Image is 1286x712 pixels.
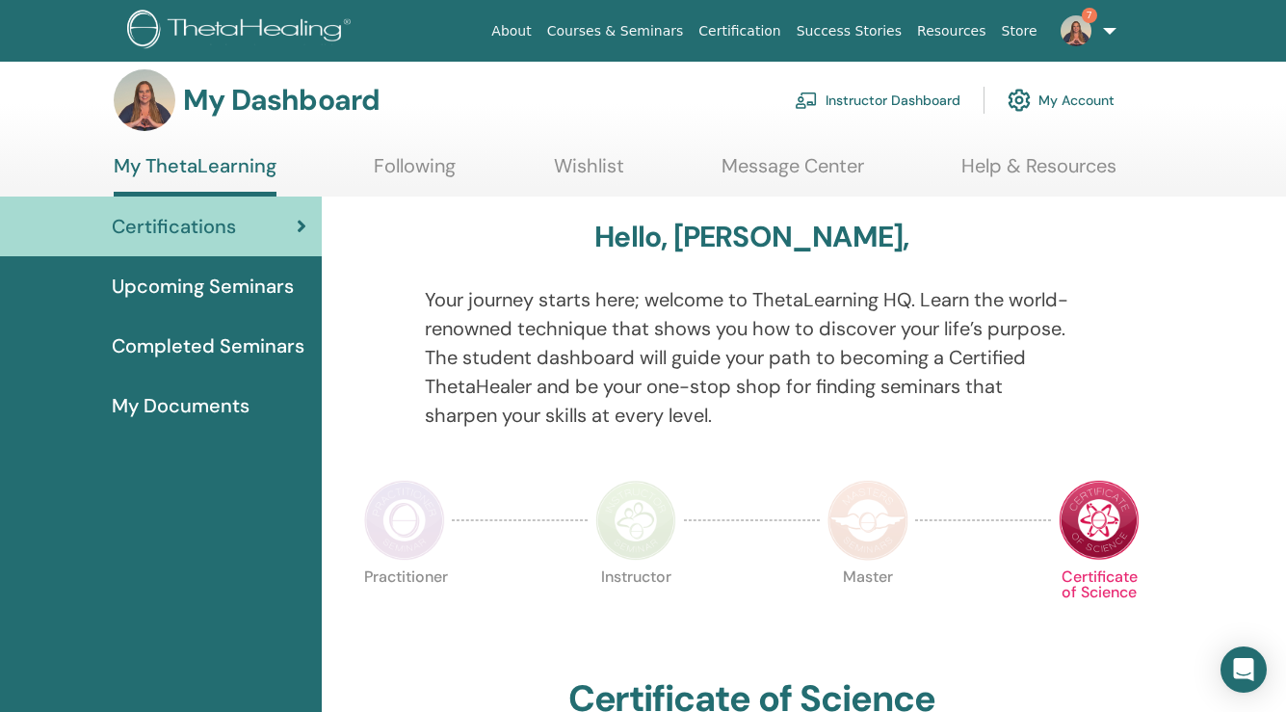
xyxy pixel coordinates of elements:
[112,272,294,301] span: Upcoming Seminars
[539,13,692,49] a: Courses & Seminars
[127,10,357,53] img: logo.png
[827,569,908,650] p: Master
[994,13,1045,49] a: Store
[1059,480,1140,561] img: Certificate of Science
[691,13,788,49] a: Certification
[554,154,624,192] a: Wishlist
[364,569,445,650] p: Practitioner
[114,154,276,197] a: My ThetaLearning
[1008,84,1031,117] img: cog.svg
[795,92,818,109] img: chalkboard-teacher.svg
[1061,15,1091,46] img: default.jpg
[1082,8,1097,23] span: 7
[425,285,1079,430] p: Your journey starts here; welcome to ThetaLearning HQ. Learn the world-renowned technique that sh...
[595,480,676,561] img: Instructor
[909,13,994,49] a: Resources
[374,154,456,192] a: Following
[112,212,236,241] span: Certifications
[1008,79,1115,121] a: My Account
[112,331,304,360] span: Completed Seminars
[789,13,909,49] a: Success Stories
[594,220,908,254] h3: Hello, [PERSON_NAME],
[114,69,175,131] img: default.jpg
[1220,646,1267,693] div: Open Intercom Messenger
[795,79,960,121] a: Instructor Dashboard
[112,391,249,420] span: My Documents
[961,154,1116,192] a: Help & Resources
[1059,569,1140,650] p: Certificate of Science
[595,569,676,650] p: Instructor
[722,154,864,192] a: Message Center
[484,13,538,49] a: About
[183,83,380,118] h3: My Dashboard
[364,480,445,561] img: Practitioner
[827,480,908,561] img: Master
